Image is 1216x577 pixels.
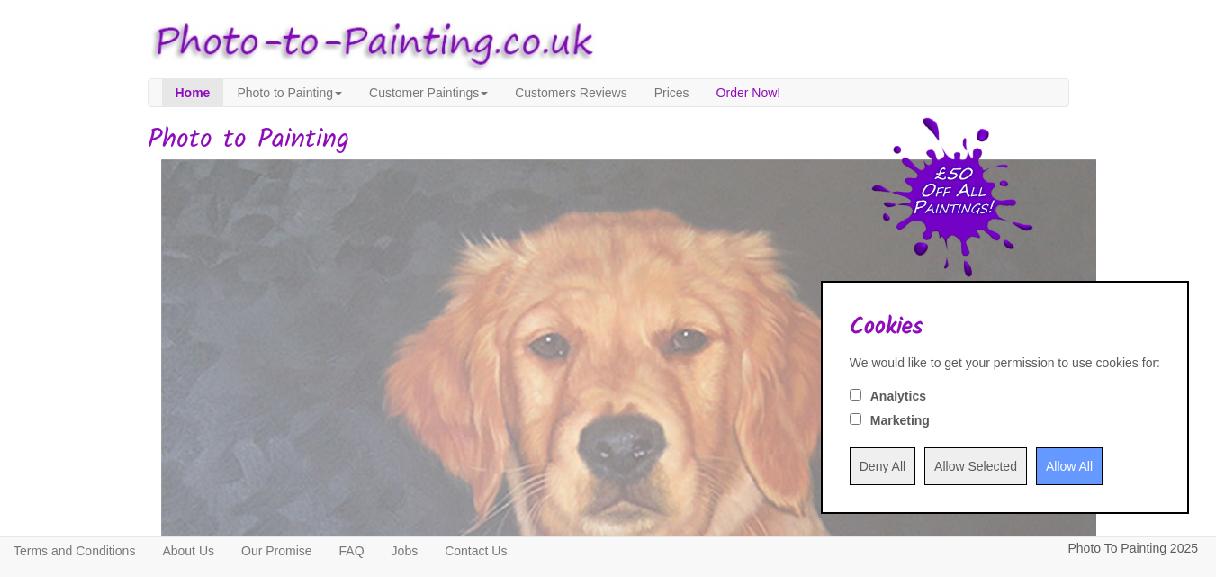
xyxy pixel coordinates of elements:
[870,411,930,429] label: Marketing
[1067,537,1198,560] p: Photo To Painting 2025
[223,79,356,106] a: Photo to Painting
[871,117,1033,277] img: 50 pound price drop
[850,314,1160,340] h2: Cookies
[703,79,795,106] a: Order Now!
[501,79,640,106] a: Customers Reviews
[924,447,1027,485] input: Allow Selected
[641,79,703,106] a: Prices
[228,537,326,564] a: Our Promise
[356,79,501,106] a: Customer Paintings
[378,537,432,564] a: Jobs
[431,537,520,564] a: Contact Us
[148,125,1069,155] h1: Photo to Painting
[870,387,926,405] label: Analytics
[1036,447,1103,485] input: Allow All
[149,537,228,564] a: About Us
[162,79,224,106] a: Home
[326,537,378,564] a: FAQ
[850,447,915,485] input: Deny All
[850,354,1160,372] div: We would like to get your permission to use cookies for:
[139,9,599,78] img: Photo to Painting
